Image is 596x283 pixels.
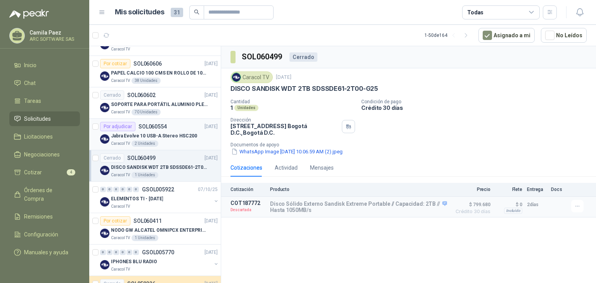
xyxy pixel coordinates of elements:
span: $ 799.680 [452,200,490,209]
a: Licitaciones [9,129,80,144]
p: Caracol TV [111,203,130,210]
img: Company Logo [100,71,109,81]
span: search [194,9,199,15]
div: 0 [113,250,119,255]
p: Caracol TV [111,46,130,52]
button: No Leídos [541,28,587,43]
a: CerradoSOL060499[DATE] Company LogoDISCO SANDISK WDT 2TB SDSSDE61-2T00-G25Caracol TV1 Unidades [89,150,221,182]
div: 1 Unidades [132,235,158,241]
p: Condición de pago [361,99,593,104]
div: 0 [133,187,139,192]
span: Tareas [24,97,41,105]
div: Cerrado [100,153,124,163]
p: GSOL005922 [142,187,174,192]
p: [DATE] [204,92,218,99]
a: Inicio [9,58,80,73]
p: GSOL005770 [142,250,174,255]
img: Company Logo [100,260,109,269]
span: Licitaciones [24,132,53,141]
div: Por cotizar [100,216,130,226]
p: COT187772 [230,200,265,206]
a: Órdenes de Compra [9,183,80,206]
p: DISCO SANDISK WDT 2TB SDSSDE61-2T00-G25 [230,85,378,93]
p: ELEMENTOS TI - [DATE] [111,195,163,203]
p: ARC SOFTWARE SAS [29,37,78,42]
p: Entrega [527,187,546,192]
div: 0 [126,187,132,192]
div: 1 - 50 de 164 [424,29,472,42]
div: 38 Unidades [132,78,161,84]
p: Caracol TV [111,172,130,178]
img: Company Logo [100,134,109,144]
span: Remisiones [24,212,53,221]
p: SOPORTE PARA PORTÁTIL ALUMINIO PLEGABLE VTA [111,101,208,108]
div: 1 Unidades [132,172,158,178]
div: 0 [107,187,113,192]
p: SOL060606 [133,61,162,66]
p: Producto [270,187,447,192]
p: Jabra Evolve 10 USB-A Stereo HSC200 [111,132,197,140]
span: Cotizar [24,168,42,177]
span: Negociaciones [24,150,60,159]
div: 0 [100,250,106,255]
p: Cantidad [230,99,355,104]
p: $ 0 [495,200,522,209]
p: [DATE] [204,123,218,130]
span: Chat [24,79,36,87]
p: Caracol TV [111,266,130,273]
a: Configuración [9,227,80,242]
div: 0 [107,250,113,255]
span: Configuración [24,230,58,239]
a: Por adjudicarSOL060554[DATE] Company LogoJabra Evolve 10 USB-A Stereo HSC200Caracol TV2 Unidades [89,119,221,150]
p: 1 [230,104,233,111]
div: Unidades [234,105,258,111]
p: Caracol TV [111,235,130,241]
span: Crédito 30 días [452,209,490,214]
div: 0 [120,187,126,192]
img: Company Logo [100,197,109,207]
p: Camila Paez [29,30,78,35]
p: Caracol TV [111,78,130,84]
span: Solicitudes [24,115,51,123]
p: [STREET_ADDRESS] Bogotá D.C. , Bogotá D.C. [230,123,339,136]
img: Company Logo [100,166,109,175]
div: 0 [120,250,126,255]
button: Asignado a mi [478,28,535,43]
span: 4 [67,169,75,175]
div: Por cotizar [100,59,130,68]
img: Company Logo [100,229,109,238]
div: 0 [126,250,132,255]
a: Negociaciones [9,147,80,162]
p: Docs [551,187,567,192]
div: 70 Unidades [132,109,161,115]
div: 0 [100,187,106,192]
p: Precio [452,187,490,192]
p: SOL060411 [133,218,162,224]
p: [DATE] [204,249,218,256]
p: [DATE] [204,155,218,162]
span: Inicio [24,61,36,69]
a: Cotizar4 [9,165,80,180]
div: Mensajes [310,163,334,172]
p: SOL060499 [127,155,156,161]
a: Por cotizarSOL060411[DATE] Company LogoNODO GW ALCATEL OMNIPCX ENTERPRISE SIPCaracol TV1 Unidades [89,213,221,245]
a: Remisiones [9,209,80,224]
div: 2 Unidades [132,141,158,147]
button: WhatsApp Image [DATE] 10.06.59 AM (2).jpeg [230,148,343,156]
div: Caracol TV [230,71,273,83]
h3: SOL060499 [242,51,283,63]
div: Cerrado [289,52,317,62]
p: PAPEL CALCIO 100 CMS EN ROLLO DE 100 GR [111,69,208,77]
a: Por cotizarSOL060606[DATE] Company LogoPAPEL CALCIO 100 CMS EN ROLLO DE 100 GRCaracol TV38 Unidades [89,56,221,87]
p: Documentos de apoyo [230,142,593,148]
a: Tareas [9,94,80,108]
a: CerradoSOL060602[DATE] Company LogoSOPORTE PARA PORTÁTIL ALUMINIO PLEGABLE VTACaracol TV70 Unidades [89,87,221,119]
a: Solicitudes [9,111,80,126]
a: Manuales y ayuda [9,245,80,260]
p: SOL060554 [139,124,167,129]
p: Caracol TV [111,109,130,115]
p: 2 días [527,200,546,209]
p: Flete [495,187,522,192]
div: 0 [113,187,119,192]
img: Company Logo [100,103,109,112]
